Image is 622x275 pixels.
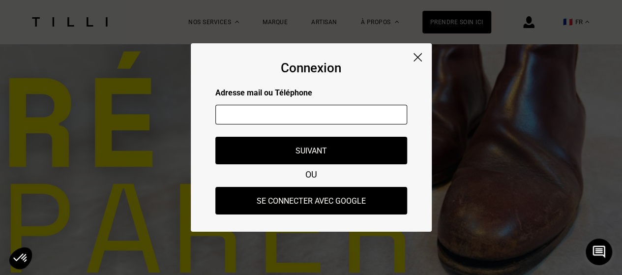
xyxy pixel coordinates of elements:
[281,61,341,75] div: Connexion
[215,88,407,97] p: Adresse mail ou Téléphone
[414,53,422,61] img: close
[215,137,407,164] button: Suivant
[305,169,317,180] span: OU
[215,187,407,214] button: Se connecter avec Google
